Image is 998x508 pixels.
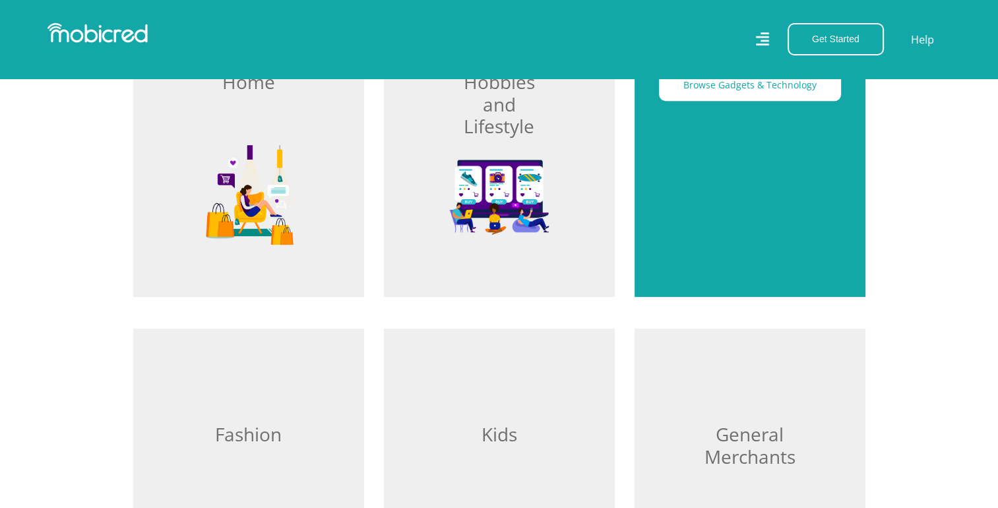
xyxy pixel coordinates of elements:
button: Browse Gadgets & Technology [659,69,841,101]
a: Help [910,31,935,48]
img: Mobicred [47,23,148,43]
button: Get Started [788,23,884,55]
